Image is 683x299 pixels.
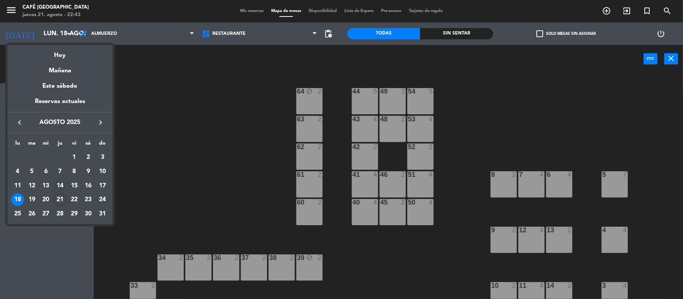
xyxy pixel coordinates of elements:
td: 21 de agosto de 2025 [53,193,67,207]
div: 2 [82,151,95,164]
div: 19 [26,193,38,206]
td: AGO. [11,150,67,164]
div: 31 [96,208,109,220]
div: 9 [82,165,95,178]
td: 2 de agosto de 2025 [81,150,96,164]
td: 17 de agosto de 2025 [95,179,110,193]
td: 15 de agosto de 2025 [67,179,81,193]
td: 30 de agosto de 2025 [81,207,96,221]
th: domingo [95,139,110,151]
td: 7 de agosto de 2025 [53,164,67,179]
td: 3 de agosto de 2025 [95,150,110,164]
div: 21 [54,193,66,206]
div: 5 [26,165,38,178]
td: 26 de agosto de 2025 [25,207,39,221]
div: 30 [82,208,95,220]
div: 29 [68,208,81,220]
div: 6 [39,165,52,178]
span: agosto 2025 [26,118,94,127]
div: Hoy [8,45,113,60]
td: 9 de agosto de 2025 [81,164,96,179]
div: 16 [82,179,95,192]
td: 13 de agosto de 2025 [39,179,53,193]
td: 1 de agosto de 2025 [67,150,81,164]
div: 1 [68,151,81,164]
td: 25 de agosto de 2025 [11,207,25,221]
td: 20 de agosto de 2025 [39,193,53,207]
div: 28 [54,208,66,220]
button: keyboard_arrow_left [13,118,26,127]
td: 28 de agosto de 2025 [53,207,67,221]
th: miércoles [39,139,53,151]
th: viernes [67,139,81,151]
td: 5 de agosto de 2025 [25,164,39,179]
div: 17 [96,179,109,192]
i: keyboard_arrow_left [15,118,24,127]
i: keyboard_arrow_right [96,118,105,127]
div: Reservas actuales [8,97,113,112]
div: 20 [39,193,52,206]
td: 24 de agosto de 2025 [95,193,110,207]
div: 25 [11,208,24,220]
td: 29 de agosto de 2025 [67,207,81,221]
div: 10 [96,165,109,178]
div: Este sábado [8,76,113,97]
div: 27 [39,208,52,220]
div: 4 [11,165,24,178]
th: jueves [53,139,67,151]
div: 15 [68,179,81,192]
td: 27 de agosto de 2025 [39,207,53,221]
td: 23 de agosto de 2025 [81,193,96,207]
div: 3 [96,151,109,164]
div: 12 [26,179,38,192]
div: 22 [68,193,81,206]
div: 24 [96,193,109,206]
th: sábado [81,139,96,151]
th: lunes [11,139,25,151]
div: 7 [54,165,66,178]
td: 10 de agosto de 2025 [95,164,110,179]
div: 14 [54,179,66,192]
td: 8 de agosto de 2025 [67,164,81,179]
div: 23 [82,193,95,206]
div: 13 [39,179,52,192]
div: 26 [26,208,38,220]
td: 12 de agosto de 2025 [25,179,39,193]
div: 8 [68,165,81,178]
th: martes [25,139,39,151]
td: 16 de agosto de 2025 [81,179,96,193]
div: 18 [11,193,24,206]
td: 18 de agosto de 2025 [11,193,25,207]
button: keyboard_arrow_right [94,118,107,127]
td: 22 de agosto de 2025 [67,193,81,207]
td: 14 de agosto de 2025 [53,179,67,193]
div: 11 [11,179,24,192]
td: 6 de agosto de 2025 [39,164,53,179]
div: Mañana [8,60,113,76]
td: 11 de agosto de 2025 [11,179,25,193]
td: 31 de agosto de 2025 [95,207,110,221]
td: 19 de agosto de 2025 [25,193,39,207]
td: 4 de agosto de 2025 [11,164,25,179]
